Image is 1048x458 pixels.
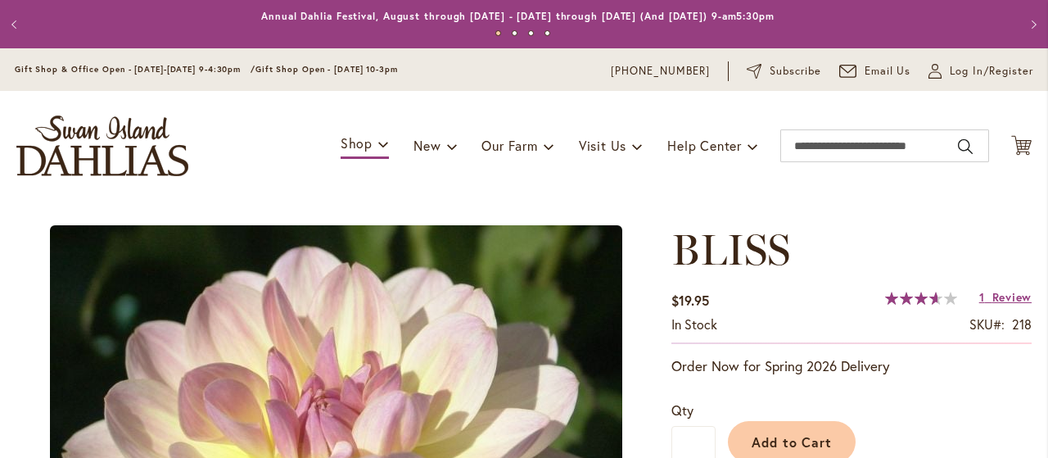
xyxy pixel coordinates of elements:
[671,224,790,275] span: BLISS
[255,64,398,75] span: Gift Shop Open - [DATE] 10-3pm
[885,292,957,305] div: 73%
[671,292,709,309] span: $19.95
[544,30,550,36] button: 4 of 4
[979,289,1032,305] a: 1 Review
[992,289,1032,305] span: Review
[969,315,1005,333] strong: SKU
[928,63,1033,79] a: Log In/Register
[528,30,534,36] button: 3 of 4
[865,63,911,79] span: Email Us
[671,315,717,333] span: In stock
[667,137,742,154] span: Help Center
[16,116,188,176] a: store logo
[839,63,911,79] a: Email Us
[579,137,626,154] span: Visit Us
[752,433,833,451] span: Add to Cart
[1012,315,1032,334] div: 218
[611,63,710,79] a: [PHONE_NUMBER]
[261,10,775,22] a: Annual Dahlia Festival, August through [DATE] - [DATE] through [DATE] (And [DATE]) 9-am5:30pm
[671,401,693,419] span: Qty
[495,30,501,36] button: 1 of 4
[747,63,821,79] a: Subscribe
[341,134,373,152] span: Shop
[671,315,717,334] div: Availability
[1015,8,1048,41] button: Next
[512,30,517,36] button: 2 of 4
[979,289,985,305] span: 1
[770,63,821,79] span: Subscribe
[15,64,255,75] span: Gift Shop & Office Open - [DATE]-[DATE] 9-4:30pm /
[481,137,537,154] span: Our Farm
[671,356,1032,376] p: Order Now for Spring 2026 Delivery
[950,63,1033,79] span: Log In/Register
[413,137,440,154] span: New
